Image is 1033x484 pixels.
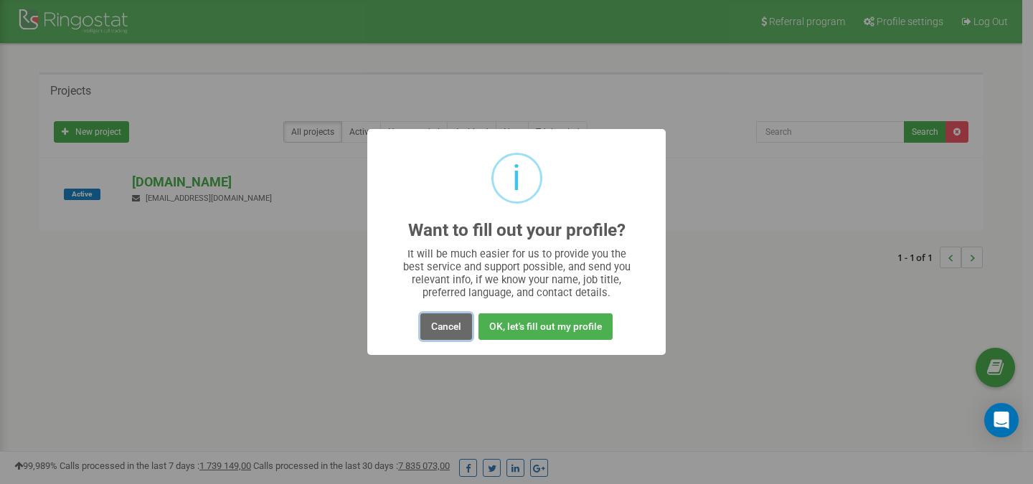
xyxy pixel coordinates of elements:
[478,313,613,340] button: OK, let's fill out my profile
[420,313,472,340] button: Cancel
[512,155,521,201] div: i
[408,221,626,240] h2: Want to fill out your profile?
[984,403,1019,437] div: Open Intercom Messenger
[396,247,638,299] div: It will be much easier for us to provide you the best service and support possible, and send you ...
